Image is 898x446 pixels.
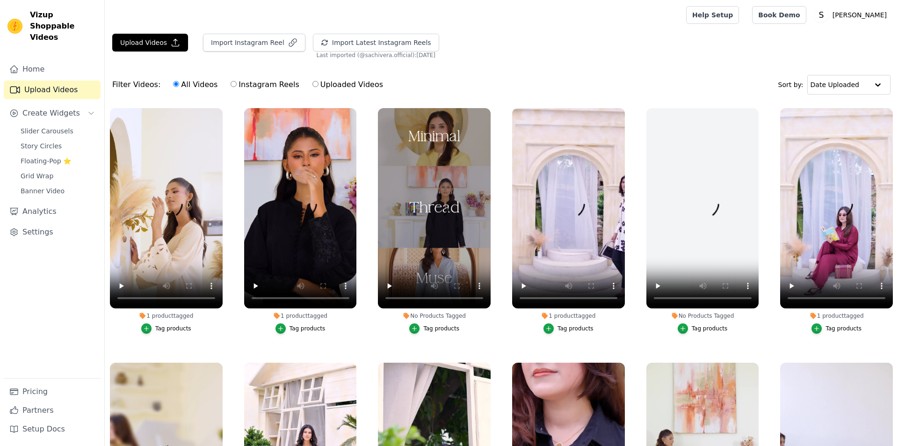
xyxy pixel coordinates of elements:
button: Upload Videos [112,34,188,51]
span: Last imported (@ sachivera.official ): [DATE] [316,51,435,59]
a: Story Circles [15,139,101,153]
div: Tag products [290,325,326,332]
a: Help Setup [686,6,739,24]
span: Slider Carousels [21,126,73,136]
span: Banner Video [21,186,65,196]
div: 1 product tagged [512,312,625,320]
text: S [818,10,824,20]
input: All Videos [173,81,179,87]
button: Tag products [141,323,191,334]
div: Tag products [692,325,728,332]
div: No Products Tagged [646,312,759,320]
a: Floating-Pop ⭐ [15,154,101,168]
button: Create Widgets [4,104,101,123]
button: Tag products [409,323,459,334]
button: S [PERSON_NAME] [814,7,891,23]
label: Uploaded Videos [312,79,384,91]
a: Banner Video [15,184,101,197]
a: Slider Carousels [15,124,101,138]
a: Book Demo [752,6,806,24]
div: No Products Tagged [378,312,491,320]
a: Analytics [4,202,101,221]
a: Upload Videos [4,80,101,99]
input: Instagram Reels [231,81,237,87]
span: Create Widgets [22,108,80,119]
div: 1 product tagged [780,312,893,320]
div: Tag products [558,325,594,332]
span: Story Circles [21,141,62,151]
button: Import Instagram Reel [203,34,305,51]
button: Tag products [543,323,594,334]
a: Setup Docs [4,420,101,439]
span: Grid Wrap [21,171,53,181]
a: Pricing [4,382,101,401]
div: Tag products [155,325,191,332]
span: Vizup Shoppable Videos [30,9,97,43]
div: Sort by: [778,75,891,95]
div: Tag products [826,325,862,332]
a: Partners [4,401,101,420]
div: Tag products [423,325,459,332]
span: Floating-Pop ⭐ [21,156,71,166]
label: Instagram Reels [230,79,299,91]
button: Tag products [678,323,728,334]
div: 1 product tagged [244,312,357,320]
button: Tag products [275,323,326,334]
a: Home [4,60,101,79]
a: Settings [4,223,101,241]
input: Uploaded Videos [312,81,319,87]
div: Filter Videos: [112,74,388,95]
p: [PERSON_NAME] [829,7,891,23]
button: Import Latest Instagram Reels [313,34,439,51]
a: Grid Wrap [15,169,101,183]
button: Tag products [811,323,862,334]
img: Vizup [7,19,22,34]
div: 1 product tagged [110,312,223,320]
label: All Videos [173,79,218,91]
